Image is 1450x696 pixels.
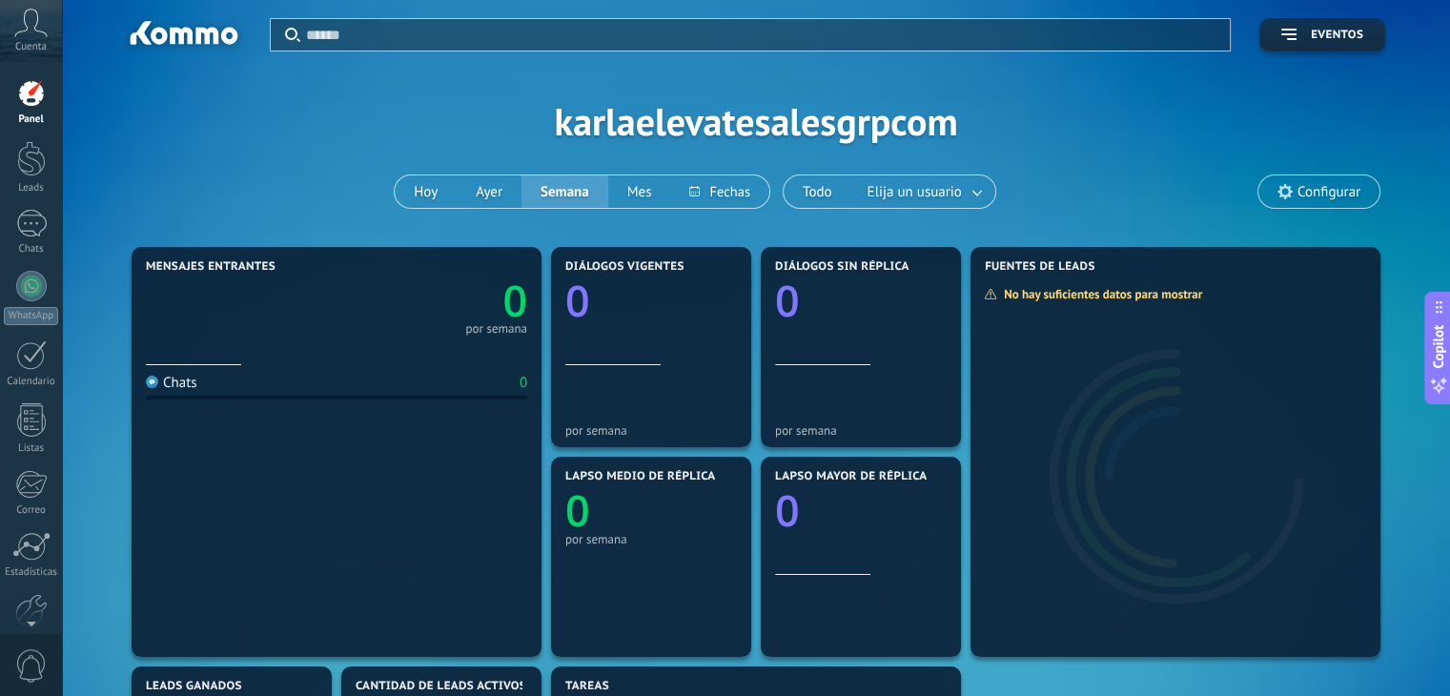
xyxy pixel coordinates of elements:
div: Correo [4,504,59,517]
img: Chats [146,376,158,388]
span: Copilot [1429,325,1448,369]
text: 0 [775,481,800,540]
button: Ayer [457,175,521,208]
span: Cantidad de leads activos [356,680,526,693]
span: Tareas [565,680,609,693]
div: Listas [4,442,59,455]
span: Diálogos vigentes [565,260,684,274]
div: No hay suficientes datos para mostrar [984,286,1215,302]
a: 0 [337,272,527,330]
span: Elija un usuario [864,179,966,205]
div: WhatsApp [4,307,58,325]
button: Todo [784,175,851,208]
div: Leads [4,182,59,194]
div: Chats [4,243,59,256]
span: Lapso mayor de réplica [775,470,927,483]
text: 0 [775,272,800,330]
button: Hoy [395,175,457,208]
span: Diálogos sin réplica [775,260,909,274]
div: por semana [775,423,947,438]
div: por semana [565,423,737,438]
button: Eventos [1259,18,1385,51]
div: por semana [565,532,737,546]
span: Fuentes de leads [985,260,1095,274]
text: 0 [502,272,527,330]
div: Chats [146,374,197,392]
button: Fechas [670,175,768,208]
text: 0 [565,481,590,540]
span: Leads ganados [146,680,242,693]
span: Eventos [1311,29,1363,42]
div: por semana [465,324,527,334]
button: Semana [521,175,608,208]
div: Panel [4,113,59,126]
span: Cuenta [15,41,47,53]
span: Mensajes entrantes [146,260,276,274]
text: 0 [565,272,590,330]
button: Elija un usuario [851,175,995,208]
div: Estadísticas [4,566,59,579]
span: Configurar [1297,184,1360,200]
div: 0 [520,374,527,392]
span: Lapso medio de réplica [565,470,716,483]
button: Mes [608,175,671,208]
div: Calendario [4,376,59,388]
